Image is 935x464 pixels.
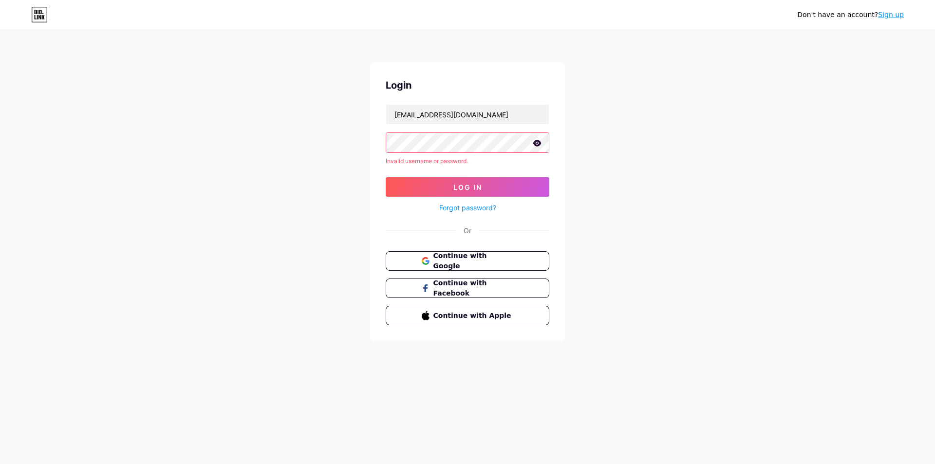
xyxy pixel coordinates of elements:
[386,157,549,166] div: Invalid username or password.
[386,78,549,93] div: Login
[386,306,549,325] button: Continue with Apple
[453,183,482,191] span: Log In
[433,311,514,321] span: Continue with Apple
[386,105,549,124] input: Username
[433,251,514,271] span: Continue with Google
[878,11,904,19] a: Sign up
[386,251,549,271] button: Continue with Google
[439,203,496,213] a: Forgot password?
[386,177,549,197] button: Log In
[797,10,904,20] div: Don't have an account?
[386,278,549,298] button: Continue with Facebook
[433,278,514,298] span: Continue with Facebook
[464,225,471,236] div: Or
